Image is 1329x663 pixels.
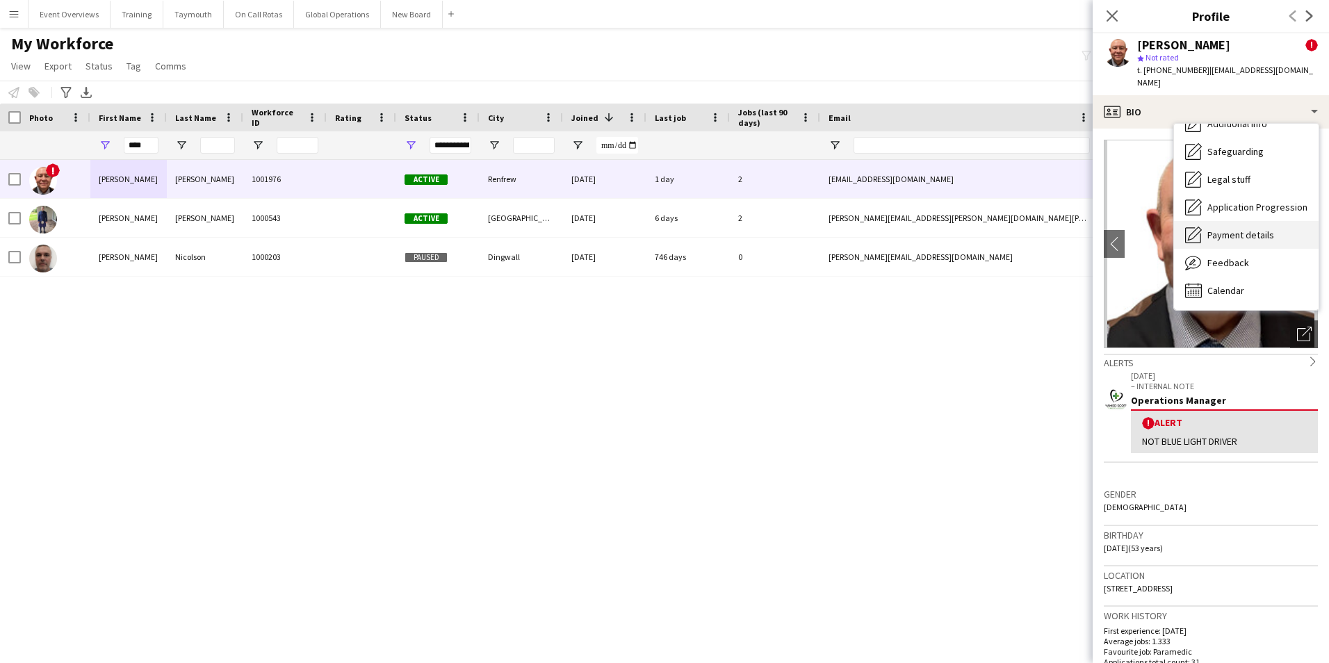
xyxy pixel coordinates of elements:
app-action-btn: Export XLSX [78,84,95,101]
span: | [EMAIL_ADDRESS][DOMAIN_NAME] [1137,65,1313,88]
img: Derek Nicolson [29,245,57,272]
span: Last job [655,113,686,123]
div: [DATE] [563,160,646,198]
p: First experience: [DATE] [1104,625,1318,636]
span: Workforce ID [252,107,302,128]
span: Active [405,174,448,185]
a: View [6,57,36,75]
span: Additional info [1207,117,1267,130]
button: On Call Rotas [224,1,294,28]
button: Event Overviews [28,1,111,28]
button: Global Operations [294,1,381,28]
div: [PERSON_NAME] [167,160,243,198]
div: 0 [730,238,820,276]
p: Average jobs: 1.333 [1104,636,1318,646]
h3: Birthday [1104,529,1318,541]
span: ! [1142,417,1155,429]
div: Safeguarding [1174,138,1319,165]
img: Crew avatar or photo [1104,140,1318,348]
div: 1000203 [243,238,327,276]
span: Tag [127,60,141,72]
div: [PERSON_NAME] [1137,39,1230,51]
h3: Work history [1104,609,1318,622]
span: City [488,113,504,123]
div: NOT BLUE LIGHT DRIVER [1142,435,1307,448]
span: Email [829,113,851,123]
span: View [11,60,31,72]
div: 2 [730,199,820,237]
span: Legal stuff [1207,173,1250,186]
div: Application Progression [1174,193,1319,221]
a: Status [80,57,118,75]
div: [DATE] [563,199,646,237]
input: Email Filter Input [854,137,1090,154]
button: Open Filter Menu [488,139,500,152]
div: [GEOGRAPHIC_DATA] [480,199,563,237]
button: Open Filter Menu [175,139,188,152]
div: [PERSON_NAME] [90,199,167,237]
span: Safeguarding [1207,145,1264,158]
span: Export [44,60,72,72]
div: Open photos pop-in [1290,320,1318,348]
span: Status [85,60,113,72]
div: Alerts [1104,354,1318,369]
p: [DATE] [1131,370,1318,381]
p: Favourite job: Paramedic [1104,646,1318,657]
button: Open Filter Menu [405,139,417,152]
span: Application Progression [1207,201,1307,213]
span: Calendar [1207,284,1244,297]
span: Active [405,213,448,224]
div: [PERSON_NAME][EMAIL_ADDRESS][DOMAIN_NAME] [820,238,1098,276]
span: t. [PHONE_NUMBER] [1137,65,1209,75]
img: Derek Jones [29,167,57,195]
span: My Workforce [11,33,113,54]
input: Workforce ID Filter Input [277,137,318,154]
div: [PERSON_NAME][EMAIL_ADDRESS][PERSON_NAME][DOMAIN_NAME][PERSON_NAME] [820,199,1098,237]
div: [DATE] [563,238,646,276]
div: Payment details [1174,221,1319,249]
img: Derek Mitchell [29,206,57,234]
div: 746 days [646,238,730,276]
span: Status [405,113,432,123]
h3: Gender [1104,488,1318,500]
div: [PERSON_NAME] [167,199,243,237]
div: 2 [730,160,820,198]
span: [STREET_ADDRESS] [1104,583,1173,594]
p: – INTERNAL NOTE [1131,381,1318,391]
div: 1001976 [243,160,327,198]
button: Taymouth [163,1,224,28]
span: [DATE] (53 years) [1104,543,1163,553]
a: Tag [121,57,147,75]
button: Open Filter Menu [829,139,841,152]
button: Open Filter Menu [252,139,264,152]
h3: Profile [1093,7,1329,25]
button: New Board [381,1,443,28]
input: Joined Filter Input [596,137,638,154]
input: First Name Filter Input [124,137,158,154]
div: 1000543 [243,199,327,237]
div: Feedback [1174,249,1319,277]
span: Last Name [175,113,216,123]
div: Legal stuff [1174,165,1319,193]
div: Renfrew [480,160,563,198]
a: Export [39,57,77,75]
div: Operations Manager [1131,394,1318,407]
div: [EMAIL_ADDRESS][DOMAIN_NAME] [820,160,1098,198]
div: [PERSON_NAME] [90,160,167,198]
div: Calendar [1174,277,1319,304]
a: Comms [149,57,192,75]
div: Additional info [1174,110,1319,138]
div: 1 day [646,160,730,198]
span: Paused [405,252,448,263]
button: Open Filter Menu [571,139,584,152]
div: Nicolson [167,238,243,276]
span: Comms [155,60,186,72]
input: City Filter Input [513,137,555,154]
span: Joined [571,113,598,123]
button: Open Filter Menu [99,139,111,152]
span: Jobs (last 90 days) [738,107,795,128]
span: First Name [99,113,141,123]
span: Photo [29,113,53,123]
div: Bio [1093,95,1329,129]
input: Last Name Filter Input [200,137,235,154]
